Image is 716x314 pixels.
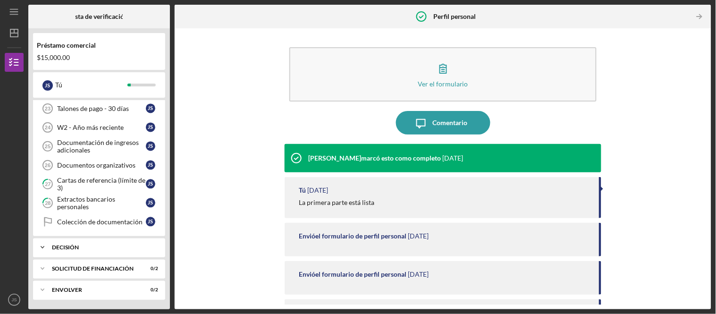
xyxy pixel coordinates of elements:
font: $15,000.00 [37,53,70,61]
font: Documentos organizativos [57,161,135,169]
font: Solicitud de financiación [52,265,134,272]
font: Préstamo comercial [37,41,96,49]
a: 26Documentos organizativosJS [38,156,160,175]
font: / [153,265,155,271]
a: 27Cartas de referencia (límite de 3)JS [38,175,160,194]
font: Lista de verificación [70,12,128,20]
font: S [151,105,153,111]
font: J [148,162,151,168]
font: Colección de documentación [57,218,143,226]
font: [DATE] [442,154,463,162]
button: Comentario [396,111,490,135]
time: 24/09/2025 20:57 [307,187,328,194]
a: Colección de documentaciónJS [38,212,160,231]
button: JS [5,290,24,309]
font: 2 [155,287,158,292]
font: / [153,287,155,292]
font: Tú [55,81,62,89]
font: [DATE] [408,270,429,278]
font: J [45,82,48,88]
font: J [148,181,151,187]
font: S [151,181,153,187]
text: JS [11,297,17,303]
font: S [151,200,153,206]
a: 25Documentación de ingresos adicionalesJS [38,137,160,156]
font: S [151,162,153,168]
font: J [148,143,151,149]
font: [PERSON_NAME] [308,154,361,162]
font: Envió [299,270,315,278]
font: Envolver [52,286,82,293]
a: 28Extractos bancarios personalesJS [38,194,160,212]
font: Documentación de ingresos adicionales [57,138,139,154]
font: el formulario de perfil personal [315,232,406,240]
font: Extractos bancarios personales [57,195,115,211]
font: Comentario [433,119,468,127]
font: Envió [299,232,315,240]
font: Ver el formulario [418,80,468,88]
tspan: 26 [45,162,51,168]
tspan: 23 [45,106,51,111]
button: Ver el formulario [289,47,596,102]
tspan: 27 [45,181,51,187]
font: La primera parte está lista [299,198,374,206]
time: 24/09/2025 20:47 [408,232,429,240]
font: J [148,200,151,206]
font: S [151,124,153,130]
font: 2 [155,265,158,271]
font: Decisión [52,244,79,251]
font: Talones de pago - 30 días [57,104,129,112]
font: 0 [151,287,153,292]
font: J [148,219,151,225]
tspan: 24 [45,125,51,130]
font: el formulario de perfil personal [315,270,406,278]
font: W2 - Año más reciente [57,123,124,131]
font: S [151,143,153,149]
a: 23Talones de pago - 30 díasJS [38,99,160,118]
time: 26/09/2025 18:05 [442,154,463,162]
font: marcó esto como completo [361,154,441,162]
font: [DATE] [408,232,429,240]
font: Cartas de referencia (límite de 3) [57,176,145,192]
a: 24W2 - Año más recienteJS [38,118,160,137]
time: 24/09/2025 20:42 [408,271,429,278]
font: S [151,219,153,225]
font: 0 [151,265,153,271]
font: J [148,124,151,130]
font: Tú [299,186,306,194]
tspan: 28 [45,200,51,206]
font: J [148,105,151,111]
tspan: 25 [45,144,51,149]
font: Perfil personal [433,12,476,20]
font: S [48,82,51,88]
font: [DATE] [307,186,328,194]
